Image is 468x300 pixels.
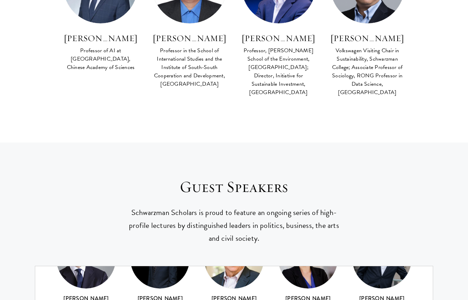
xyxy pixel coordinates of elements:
div: Professor, [PERSON_NAME] School of the Environment, [GEOGRAPHIC_DATA]; Director, Initiative for S... [241,46,316,97]
h3: [PERSON_NAME] [241,32,316,44]
div: Professor of AI at [GEOGRAPHIC_DATA], Chinese Academy of Sciences [63,46,138,71]
h3: Guest Speakers [124,177,344,197]
h3: [PERSON_NAME] [152,32,227,44]
h3: [PERSON_NAME] [330,32,405,44]
div: Volkswagen Visiting Chair in Sustainability, Schwarzman College; Associate Professor of Sociology... [330,46,405,97]
div: Professor in the School of International Studies and the Institute of South-South Cooperation and... [152,46,227,88]
p: Schwarzman Scholars is proud to feature an ongoing series of high-profile lectures by distinguish... [124,206,344,245]
h3: [PERSON_NAME] [63,32,138,44]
